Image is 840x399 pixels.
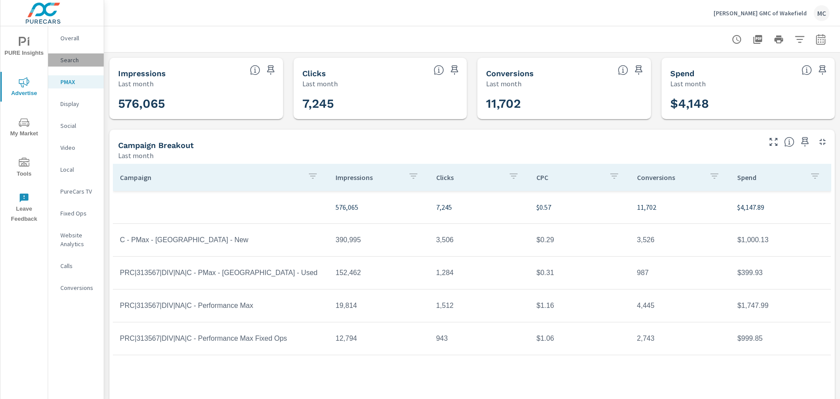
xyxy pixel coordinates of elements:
[436,202,523,212] p: 7,245
[429,229,530,251] td: 3,506
[630,295,731,317] td: 4,445
[486,69,534,78] h5: Conversions
[113,295,329,317] td: PRC|313567|DIV|NA|C - Performance Max
[730,328,831,350] td: $999.85
[3,158,45,179] span: Tools
[60,187,97,196] p: PureCars TV
[250,65,260,75] span: The number of times an ad was shown on your behalf.
[801,65,812,75] span: The amount of money spent on advertising during the period.
[3,37,45,58] span: PURE Insights
[302,96,458,111] h3: 7,245
[60,56,97,64] p: Search
[429,328,530,350] td: 943
[798,135,812,149] span: Save this to your personalized report
[536,202,623,212] p: $0.57
[60,99,97,108] p: Display
[784,137,794,147] span: This is a summary of PMAX performance results by campaign. Each column can be sorted.
[264,63,278,77] span: Save this to your personalized report
[113,229,329,251] td: C - PMax - [GEOGRAPHIC_DATA] - New
[48,32,104,45] div: Overall
[60,34,97,42] p: Overall
[3,77,45,99] span: Advertise
[637,202,724,212] p: 11,702
[48,163,104,176] div: Local
[486,78,521,89] p: Last month
[60,231,97,248] p: Website Analytics
[529,262,630,284] td: $0.31
[791,31,808,48] button: Apply Filters
[60,78,97,86] p: PMAX
[48,119,104,132] div: Social
[436,173,502,182] p: Clicks
[812,31,829,48] button: Select Date Range
[486,96,642,111] h3: 11,702
[714,9,807,17] p: [PERSON_NAME] GMC of Wakefield
[48,281,104,294] div: Conversions
[48,259,104,272] div: Calls
[730,295,831,317] td: $1,747.99
[329,295,429,317] td: 19,814
[670,78,706,89] p: Last month
[60,143,97,152] p: Video
[113,262,329,284] td: PRC|313567|DIV|NA|C - PMax - [GEOGRAPHIC_DATA] - Used
[118,150,154,161] p: Last month
[766,135,780,149] button: Make Fullscreen
[329,262,429,284] td: 152,462
[536,173,602,182] p: CPC
[814,5,829,21] div: MC
[118,69,166,78] h5: Impressions
[60,209,97,218] p: Fixed Ops
[48,97,104,110] div: Display
[448,63,462,77] span: Save this to your personalized report
[630,229,731,251] td: 3,526
[529,295,630,317] td: $1.16
[632,63,646,77] span: Save this to your personalized report
[529,229,630,251] td: $0.29
[336,202,422,212] p: 576,065
[429,295,530,317] td: 1,512
[118,141,194,150] h5: Campaign Breakout
[730,262,831,284] td: $399.93
[113,328,329,350] td: PRC|313567|DIV|NA|C - Performance Max Fixed Ops
[329,229,429,251] td: 390,995
[48,53,104,67] div: Search
[120,173,301,182] p: Campaign
[0,26,48,228] div: nav menu
[60,165,97,174] p: Local
[737,202,824,212] p: $4,147.89
[48,185,104,198] div: PureCars TV
[48,229,104,251] div: Website Analytics
[60,121,97,130] p: Social
[815,135,829,149] button: Minimize Widget
[3,193,45,224] span: Leave Feedback
[737,173,803,182] p: Spend
[815,63,829,77] span: Save this to your personalized report
[60,283,97,292] p: Conversions
[329,328,429,350] td: 12,794
[429,262,530,284] td: 1,284
[336,173,401,182] p: Impressions
[670,96,826,111] h3: $4,148
[48,141,104,154] div: Video
[60,261,97,270] p: Calls
[118,96,274,111] h3: 576,065
[48,75,104,88] div: PMAX
[730,229,831,251] td: $1,000.13
[749,31,766,48] button: "Export Report to PDF"
[118,78,154,89] p: Last month
[637,173,703,182] p: Conversions
[302,78,338,89] p: Last month
[630,262,731,284] td: 987
[302,69,326,78] h5: Clicks
[630,328,731,350] td: 2,743
[670,69,694,78] h5: Spend
[434,65,444,75] span: The number of times an ad was clicked by a consumer.
[48,207,104,220] div: Fixed Ops
[529,328,630,350] td: $1.06
[3,117,45,139] span: My Market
